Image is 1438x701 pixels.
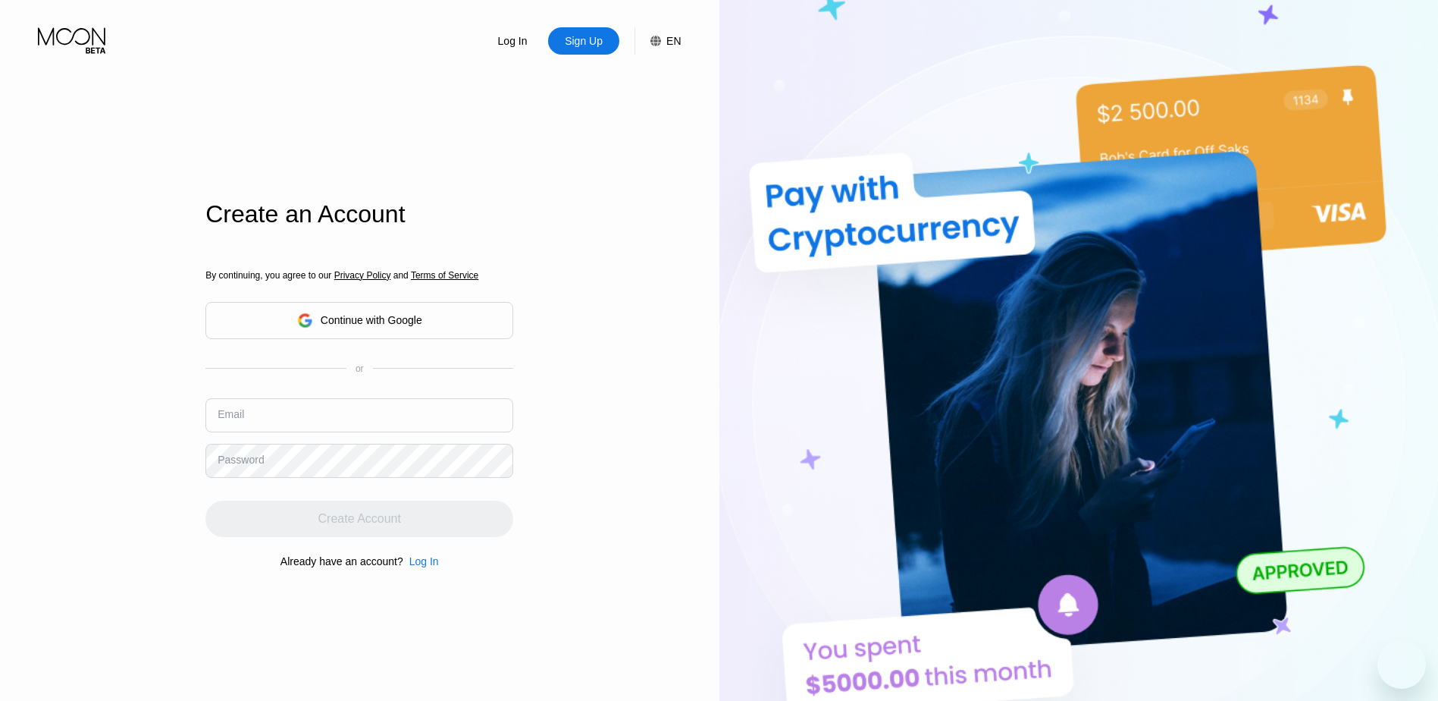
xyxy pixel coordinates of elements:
div: By continuing, you agree to our [205,270,513,281]
div: EN [634,27,681,55]
div: Create an Account [205,200,513,228]
div: Log In [497,33,529,49]
span: Privacy Policy [334,270,391,281]
div: Email [218,408,244,420]
div: Already have an account? [280,555,403,567]
div: Password [218,454,264,466]
div: EN [666,35,681,47]
div: or [356,363,364,374]
div: Sign Up [563,33,604,49]
div: Continue with Google [205,302,513,339]
span: Terms of Service [411,270,478,281]
div: Log In [409,555,439,567]
div: Log In [403,555,439,567]
div: Log In [477,27,548,55]
iframe: Button to launch messaging window [1377,640,1426,689]
span: and [390,270,411,281]
div: Sign Up [548,27,619,55]
div: Continue with Google [321,314,422,326]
